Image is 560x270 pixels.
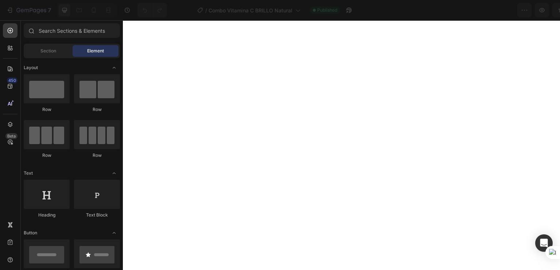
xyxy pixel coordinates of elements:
[24,106,70,113] div: Row
[24,170,33,176] span: Text
[108,62,120,74] span: Toggle open
[485,3,509,17] button: Save
[74,106,120,113] div: Row
[5,133,17,139] div: Beta
[3,3,54,17] button: 7
[518,7,536,14] div: Publish
[317,7,337,13] span: Published
[24,23,120,38] input: Search Sections & Elements
[40,48,56,54] span: Section
[7,78,17,83] div: 450
[87,48,104,54] span: Element
[512,3,542,17] button: Publish
[74,152,120,159] div: Row
[48,6,51,15] p: 7
[535,234,553,252] div: Open Intercom Messenger
[491,7,503,13] span: Save
[209,7,292,14] span: Combo Vitamina C BRILLO Natural
[123,20,560,270] iframe: Design area
[24,230,37,236] span: Button
[24,64,38,71] span: Layout
[108,227,120,239] span: Toggle open
[418,7,465,14] span: 1 product assigned
[108,167,120,179] span: Toggle open
[24,152,70,159] div: Row
[412,3,482,17] button: 1 product assigned
[137,3,167,17] div: Undo/Redo
[24,212,70,218] div: Heading
[205,7,207,14] span: /
[74,212,120,218] div: Text Block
